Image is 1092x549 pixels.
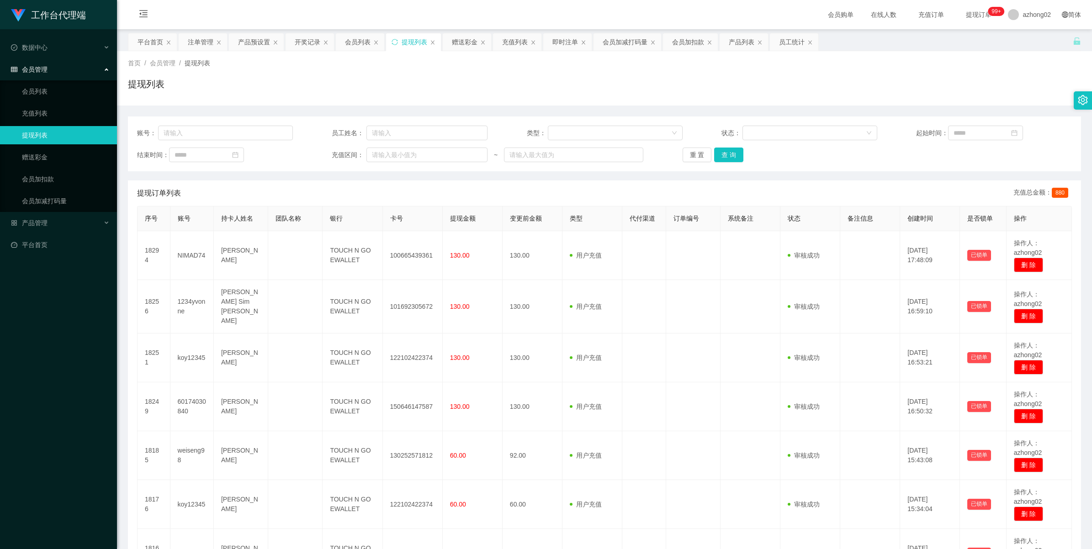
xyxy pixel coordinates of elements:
td: NIMAD74 [170,231,214,280]
span: 创建时间 [907,215,933,222]
span: 130.00 [450,303,470,310]
td: 18176 [138,480,170,529]
span: 系统备注 [728,215,753,222]
input: 请输入 [366,126,488,140]
div: 产品列表 [729,33,754,51]
span: 会员管理 [11,66,48,73]
td: 130252571812 [383,431,443,480]
span: 银行 [330,215,343,222]
td: 100665439361 [383,231,443,280]
div: 员工统计 [779,33,805,51]
span: 持卡人姓名 [221,215,253,222]
button: 删 除 [1014,409,1043,423]
i: 图标: close [530,40,536,45]
span: 卡号 [390,215,403,222]
td: [DATE] 16:50:32 [900,382,960,431]
a: 图标: dashboard平台首页 [11,236,110,254]
span: 审核成功 [788,403,820,410]
span: 充值订单 [914,11,949,18]
h1: 工作台代理端 [31,0,86,30]
i: 图标: check-circle-o [11,44,17,51]
span: 充值区间： [332,150,366,160]
td: 130.00 [503,382,562,431]
a: 会员列表 [22,82,110,100]
div: 充值列表 [502,33,528,51]
span: 操作人：azhong02 [1014,239,1042,256]
i: 图标: down [866,130,872,137]
div: 赠送彩金 [452,33,477,51]
i: 图标: close [581,40,586,45]
td: 60.00 [503,480,562,529]
i: 图标: global [1062,11,1068,18]
span: 用户充值 [570,501,602,508]
span: 账号 [178,215,191,222]
span: 结束时间： [137,150,169,160]
i: 图标: close [650,40,656,45]
div: 注单管理 [188,33,213,51]
span: 审核成功 [788,354,820,361]
td: 18251 [138,333,170,382]
span: ~ [488,150,504,160]
span: 审核成功 [788,252,820,259]
span: 用户充值 [570,252,602,259]
i: 图标: sync [392,39,398,45]
td: TOUCH N GO EWALLET [323,231,382,280]
i: 图标: close [216,40,222,45]
td: 122102422374 [383,333,443,382]
input: 请输入 [158,126,293,140]
td: [DATE] 15:34:04 [900,480,960,529]
i: 图标: calendar [232,152,239,158]
button: 删 除 [1014,258,1043,272]
td: 130.00 [503,280,562,333]
span: 备注信息 [848,215,873,222]
i: 图标: close [323,40,329,45]
span: 60.00 [450,501,466,508]
td: [PERSON_NAME] [214,231,268,280]
span: 审核成功 [788,501,820,508]
i: 图标: calendar [1011,130,1018,136]
div: 充值总金额： [1013,188,1072,199]
i: 图标: setting [1078,95,1088,105]
span: 产品管理 [11,219,48,227]
span: 操作 [1014,215,1027,222]
td: [PERSON_NAME] [214,333,268,382]
td: 130.00 [503,333,562,382]
span: 130.00 [450,354,470,361]
td: TOUCH N GO EWALLET [323,280,382,333]
td: TOUCH N GO EWALLET [323,480,382,529]
input: 请输入最大值为 [504,148,643,162]
span: 变更前金额 [510,215,542,222]
i: 图标: down [672,130,677,137]
td: 18249 [138,382,170,431]
span: 操作人：azhong02 [1014,439,1042,456]
span: 操作人：azhong02 [1014,342,1042,359]
span: 操作人：azhong02 [1014,488,1042,505]
div: 平台首页 [138,33,163,51]
div: 会员加扣款 [672,33,704,51]
td: 150646147587 [383,382,443,431]
span: 首页 [128,59,141,67]
span: 数据中心 [11,44,48,51]
td: [PERSON_NAME] [214,431,268,480]
td: TOUCH N GO EWALLET [323,333,382,382]
button: 重 置 [683,148,712,162]
td: 92.00 [503,431,562,480]
span: 员工姓名： [332,128,366,138]
a: 工作台代理端 [11,11,86,18]
i: 图标: unlock [1073,37,1081,45]
td: koy12345 [170,480,214,529]
span: 起始时间： [916,128,948,138]
td: 18185 [138,431,170,480]
sup: 992 [988,7,1004,16]
td: [PERSON_NAME] Sim [PERSON_NAME] [214,280,268,333]
td: [DATE] 17:48:09 [900,231,960,280]
td: 18294 [138,231,170,280]
div: 产品预设置 [238,33,270,51]
span: 团队名称 [276,215,301,222]
span: 状态 [788,215,800,222]
span: / [144,59,146,67]
td: [PERSON_NAME] [214,480,268,529]
button: 删 除 [1014,458,1043,472]
span: 130.00 [450,252,470,259]
i: 图标: close [480,40,486,45]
